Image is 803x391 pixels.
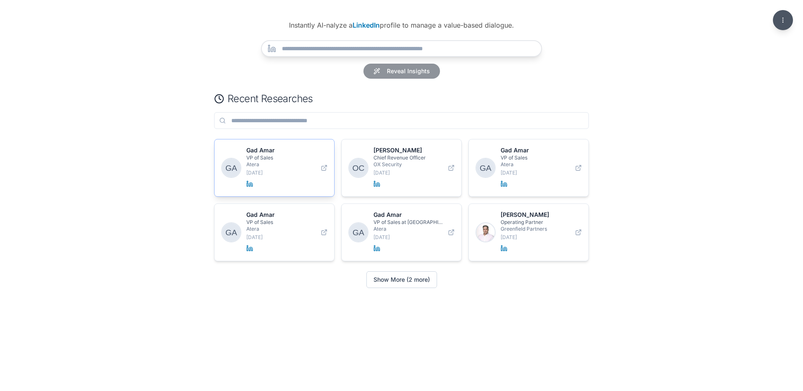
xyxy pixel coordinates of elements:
p: [DATE] [373,234,443,241]
p: [DATE] [246,170,316,176]
p: [DATE] [501,170,570,176]
p: VP of Sales [501,154,570,161]
span: LinkedIn [353,21,380,29]
p: [PERSON_NAME] [373,146,443,154]
p: Gad Amar [501,146,570,154]
p: [DATE] [246,234,316,241]
p: OX Security [373,161,443,168]
p: Gad Amar [373,211,443,219]
h4: Instantly AI-nalyze a profile to manage a value-based dialogue. [214,20,589,30]
p: Atera [246,161,316,168]
img: Gad Amar [476,158,496,178]
img: Nir Goldstein [476,222,496,242]
p: VP of Sales [246,219,316,226]
p: VP of Sales at [GEOGRAPHIC_DATA] [373,219,443,226]
img: Gad Amar [221,158,241,178]
p: [DATE] [501,234,570,241]
p: Operating Partner [501,219,570,226]
button: Show More (2 more) [366,271,437,288]
p: Gad Amar [246,211,316,219]
span: Recent Researches [228,92,313,105]
p: [PERSON_NAME] [501,211,570,219]
p: [DATE] [373,170,443,176]
p: Atera [373,226,443,232]
p: Atera [246,226,316,232]
p: Atera [501,161,570,168]
p: Gad Amar [246,146,316,154]
img: Gad Amar [348,222,368,242]
img: Gad Amar [221,222,241,242]
p: VP of Sales [246,154,316,161]
p: Chief Revenue Officer [373,154,443,161]
img: Ohad Cohen [348,158,368,178]
p: Greenfield Partners [501,226,570,232]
